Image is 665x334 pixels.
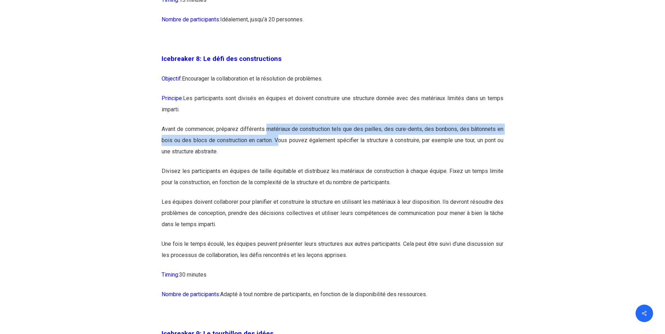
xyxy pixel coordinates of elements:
[162,166,503,196] p: Divisez les participants en équipes de taille équitable et distribuez les matériaux de constructi...
[162,93,503,124] p: Les participants sont divisés en équipes et doivent construire une structure donnée avec des maté...
[162,95,183,102] span: Principe:
[162,271,179,278] span: Timing:
[162,291,220,298] span: Nombre de participants:
[162,16,220,23] span: Nombre de participants:
[162,238,503,269] p: Une fois le temps écoulé, les équipes peuvent présenter leurs structures aux autres participants....
[162,269,503,289] p: 30 minutes
[162,14,503,34] p: Idéalement, jusqu’à 20 personnes.
[162,124,503,166] p: Avant de commencer, préparez différents matériaux de construction tels que des pailles, des cure-...
[162,75,182,82] span: Objectif:
[162,196,503,238] p: Les équipes doivent collaborer pour planifier et construire la structure en utilisant les matéria...
[162,289,503,308] p: Adapté à tout nombre de participants, en fonction de la disponibilité des ressources.
[162,55,281,63] span: Icebreaker 8: Le défi des constructions
[162,73,503,93] p: Encourager la collaboration et la résolution de problèmes.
